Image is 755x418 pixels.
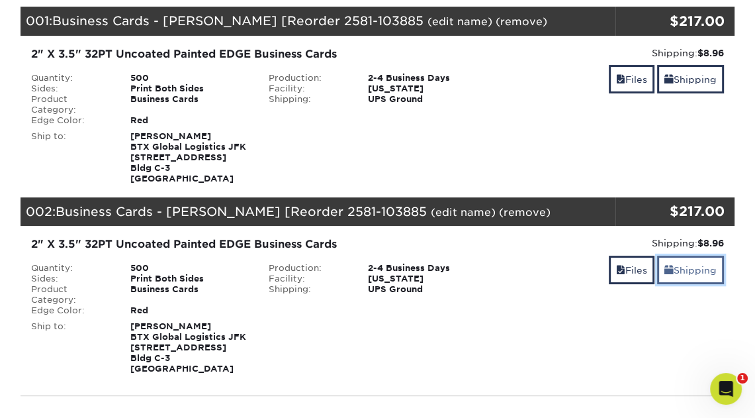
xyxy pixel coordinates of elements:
[120,73,259,83] div: 500
[120,263,259,274] div: 500
[737,373,748,384] span: 1
[427,15,492,28] a: (edit name)
[31,236,486,252] div: 2" X 3.5" 32PT Uncoated Painted EDGE Business Cards
[615,201,725,221] div: $217.00
[120,83,259,94] div: Print Both Sides
[21,115,120,126] div: Edge Color:
[120,94,259,115] div: Business Cards
[358,73,496,83] div: 2-4 Business Days
[21,284,120,305] div: Product Category:
[259,83,358,94] div: Facility:
[21,131,120,184] div: Ship to:
[616,74,625,85] span: files
[120,284,259,305] div: Business Cards
[21,7,615,36] div: 001:
[259,274,358,284] div: Facility:
[496,15,547,28] a: (remove)
[499,206,551,219] a: (remove)
[120,305,259,316] div: Red
[21,83,120,94] div: Sides:
[21,94,120,115] div: Product Category:
[259,284,358,295] div: Shipping:
[710,373,742,405] iframe: Intercom live chat
[21,305,120,316] div: Edge Color:
[130,131,246,183] strong: [PERSON_NAME] BTX Global Logistics JFK [STREET_ADDRESS] Bldg C-3 [GEOGRAPHIC_DATA]
[21,197,615,227] div: 002:
[431,206,496,219] a: (edit name)
[21,73,120,83] div: Quantity:
[506,46,724,60] div: Shipping:
[664,74,674,85] span: shipping
[358,263,496,274] div: 2-4 Business Days
[506,236,724,250] div: Shipping:
[358,274,496,284] div: [US_STATE]
[657,65,724,93] a: Shipping
[609,256,654,284] a: Files
[130,321,246,374] strong: [PERSON_NAME] BTX Global Logistics JFK [STREET_ADDRESS] Bldg C-3 [GEOGRAPHIC_DATA]
[615,11,725,31] div: $217.00
[358,83,496,94] div: [US_STATE]
[616,265,625,276] span: files
[259,94,358,105] div: Shipping:
[657,256,724,284] a: Shipping
[21,263,120,274] div: Quantity:
[697,238,724,248] strong: $8.96
[120,115,259,126] div: Red
[358,284,496,295] div: UPS Ground
[358,94,496,105] div: UPS Ground
[21,274,120,284] div: Sides:
[697,48,724,58] strong: $8.96
[664,265,674,276] span: shipping
[259,263,358,274] div: Production:
[31,46,486,62] div: 2" X 3.5" 32PT Uncoated Painted EDGE Business Cards
[120,274,259,284] div: Print Both Sides
[609,65,654,93] a: Files
[21,321,120,374] div: Ship to:
[259,73,358,83] div: Production:
[56,204,427,219] span: Business Cards - [PERSON_NAME] [Reorder 2581-103885
[52,13,423,28] span: Business Cards - [PERSON_NAME] [Reorder 2581-103885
